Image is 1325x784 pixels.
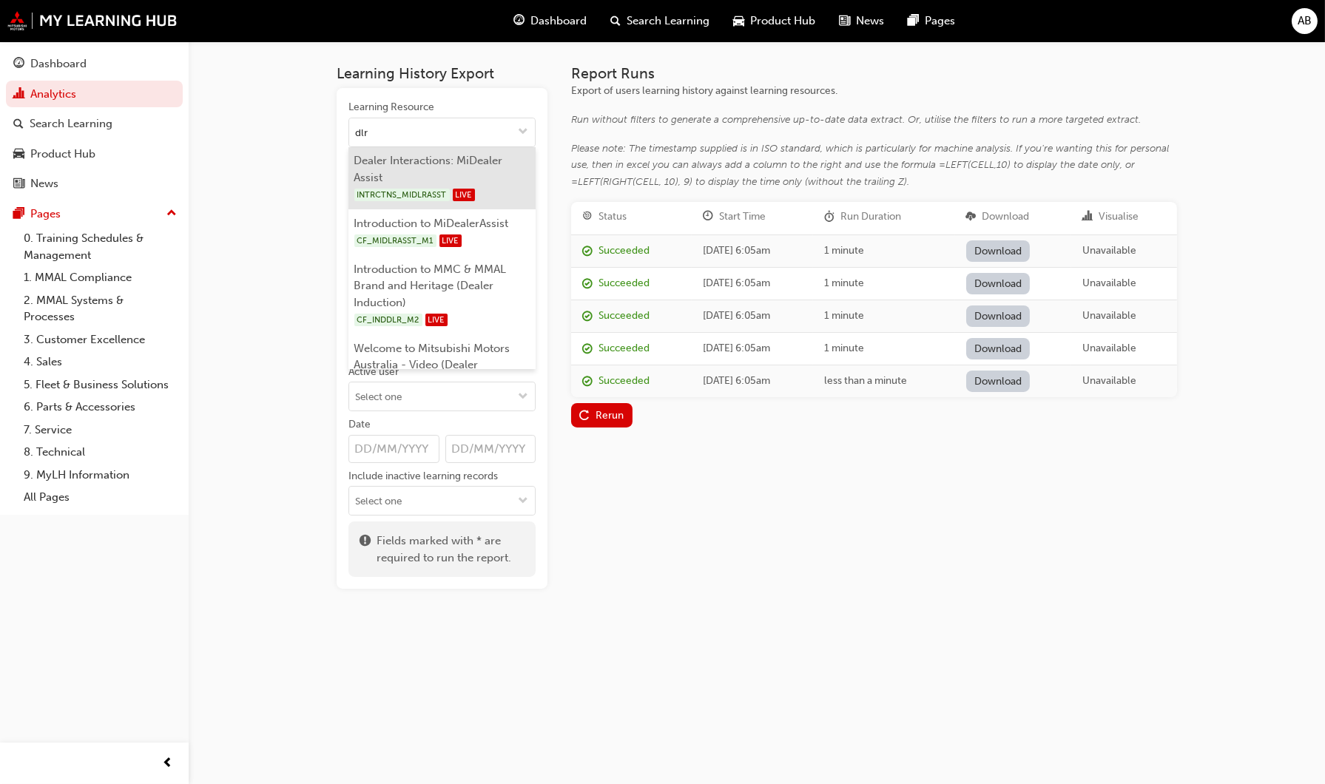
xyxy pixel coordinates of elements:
[349,487,535,515] input: Include inactive learning recordstoggle menu
[966,371,1031,392] a: Download
[824,308,944,325] div: 1 minute
[1082,342,1136,354] span: Unavailable
[163,754,174,773] span: prev-icon
[13,178,24,191] span: news-icon
[518,391,528,404] span: down-icon
[6,200,183,228] button: Pages
[596,409,624,422] div: Rerun
[518,126,528,139] span: down-icon
[445,435,536,463] input: Date
[1298,13,1312,30] span: AB
[722,6,828,36] a: car-iconProduct Hub
[824,211,835,223] span: duration-icon
[582,211,593,223] span: target-icon
[857,13,885,30] span: News
[18,441,183,464] a: 8. Technical
[30,55,87,72] div: Dashboard
[354,189,450,201] span: INTRCTNS_MIDLRASST
[1082,244,1136,257] span: Unavailable
[30,206,61,223] div: Pages
[840,209,901,226] div: Run Duration
[348,147,536,210] li: Dealer Interactions: MiDealer Assist
[502,6,599,36] a: guage-iconDashboard
[1099,209,1139,226] div: Visualise
[7,11,178,30] a: mmal
[982,209,1030,226] div: Download
[30,146,95,163] div: Product Hub
[1292,8,1318,34] button: AB
[348,255,536,334] li: Introduction to MMC & MMAL Brand and Heritage (Dealer Induction)
[514,12,525,30] span: guage-icon
[599,243,650,260] div: Succeeded
[897,6,968,36] a: pages-iconPages
[966,338,1031,359] a: Download
[582,343,593,356] span: report_succeeded-icon
[627,13,710,30] span: Search Learning
[734,12,745,30] span: car-icon
[599,340,650,357] div: Succeeded
[824,373,944,390] div: less than a minute
[571,403,633,428] button: Rerun
[13,118,24,131] span: search-icon
[166,204,177,223] span: up-icon
[511,382,535,410] button: toggle menu
[579,410,590,423] span: replay-icon
[582,376,593,388] span: report_succeeded-icon
[840,12,851,30] span: news-icon
[30,115,112,132] div: Search Learning
[703,340,801,357] div: [DATE] 6:05am
[599,6,722,36] a: search-iconSearch Learning
[18,351,183,374] a: 4. Sales
[751,13,816,30] span: Product Hub
[30,175,58,192] div: News
[611,12,621,30] span: search-icon
[571,141,1177,191] div: Please note: The timestamp supplied is in ISO standard, which is particularly for machine analysi...
[453,189,475,201] span: LIVE
[511,487,535,515] button: toggle menu
[348,334,536,413] li: Welcome to Mitsubishi Motors Australia - Video (Dealer Induction)
[13,208,24,221] span: pages-icon
[348,365,399,379] div: Active user
[354,314,422,326] span: CF_INDDLR_M2
[354,234,436,247] span: CF_MIDLRASST_M1
[348,469,498,484] div: Include inactive learning records
[1082,374,1136,387] span: Unavailable
[1082,277,1136,289] span: Unavailable
[582,278,593,291] span: report_succeeded-icon
[18,374,183,396] a: 5. Fleet & Business Solutions
[18,227,183,266] a: 0. Training Schedules & Management
[703,275,801,292] div: [DATE] 6:05am
[966,273,1031,294] a: Download
[337,65,547,82] h3: Learning History Export
[599,373,650,390] div: Succeeded
[531,13,587,30] span: Dashboard
[6,110,183,138] a: Search Learning
[703,243,801,260] div: [DATE] 6:05am
[824,243,944,260] div: 1 minute
[582,311,593,323] span: report_succeeded-icon
[1082,309,1136,322] span: Unavailable
[703,211,713,223] span: clock-icon
[348,435,439,463] input: Date
[18,328,183,351] a: 3. Customer Excellence
[511,118,535,146] button: toggle menu
[1082,211,1093,223] span: chart-icon
[348,417,371,432] div: Date
[582,246,593,258] span: report_succeeded-icon
[6,50,183,78] a: Dashboard
[18,486,183,509] a: All Pages
[828,6,897,36] a: news-iconNews
[966,305,1031,327] a: Download
[6,81,183,108] a: Analytics
[348,209,536,255] li: Introduction to MiDealerAssist
[13,88,24,101] span: chart-icon
[6,170,183,197] a: News
[719,209,766,226] div: Start Time
[966,240,1031,262] a: Download
[571,65,1177,82] h3: Report Runs
[13,148,24,161] span: car-icon
[18,266,183,289] a: 1. MMAL Compliance
[348,100,434,115] div: Learning Resource
[571,112,1177,129] div: Run without filters to generate a comprehensive up-to-date data extract. Or, utilise the filters ...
